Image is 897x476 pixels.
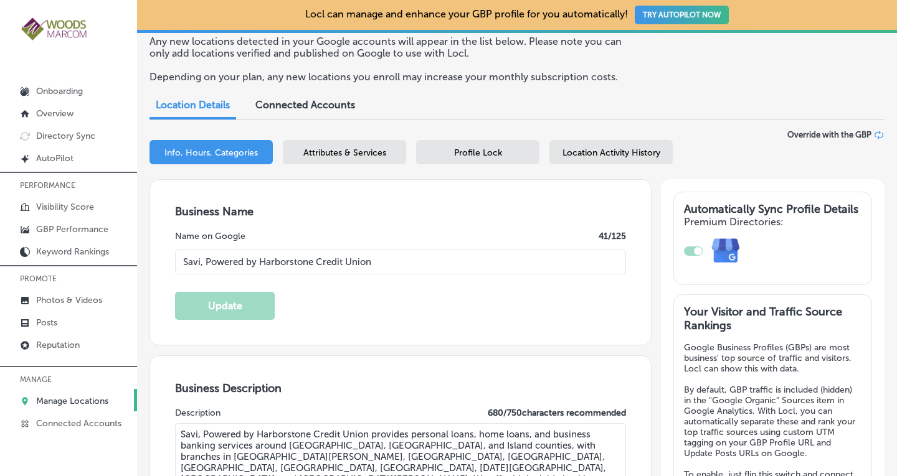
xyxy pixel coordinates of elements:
img: e7ababfa220611ac49bdb491a11684a6.png [703,228,749,274]
button: TRY AUTOPILOT NOW [635,6,729,24]
h4: Premium Directories: [684,216,861,228]
p: Photos & Videos [36,295,102,306]
p: Reputation [36,340,80,350]
p: Any new locations detected in your Google accounts will appear in the list below. Please note you... [149,35,627,59]
span: Info, Hours, Categories [164,147,258,158]
p: Google Business Profiles (GBPs) are most business' top source of traffic and visitors. Locl can s... [684,342,861,374]
p: Posts [36,317,57,328]
p: Overview [36,108,74,119]
span: Override with the GBP [787,130,871,139]
h3: Your Visitor and Traffic Source Rankings [684,305,861,332]
p: By default, GBP traffic is included (hidden) in the "Google Organic" Sources item in Google Analy... [684,385,861,459]
p: Keyword Rankings [36,246,109,257]
p: Onboarding [36,86,83,96]
p: Visibility Score [36,202,94,212]
span: Attributes & Services [303,147,386,158]
p: AutoPilot [36,153,74,164]
label: Description [175,408,221,418]
span: Location Activity History [562,147,660,158]
p: Manage Locations [36,396,108,406]
span: Location Details [156,99,230,111]
span: Connected Accounts [255,99,355,111]
p: Directory Sync [36,131,95,141]
p: GBP Performance [36,224,108,235]
label: Name on Google [175,231,245,241]
p: Connected Accounts [36,418,121,429]
button: Update [175,292,275,320]
label: 41 /125 [599,231,626,241]
p: Depending on your plan, any new locations you enroll may increase your monthly subscription costs. [149,71,627,83]
h3: Business Name [175,205,626,218]
h3: Business Description [175,381,626,395]
img: 4a29b66a-e5ec-43cd-850c-b989ed1601aaLogo_Horizontal_BerryOlive_1000.jpg [20,16,88,42]
label: 680 / 750 characters recommended [488,408,626,418]
input: Enter Location Name [175,250,626,274]
span: Profile Lock [454,147,502,158]
h3: Automatically Sync Profile Details [684,202,861,216]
